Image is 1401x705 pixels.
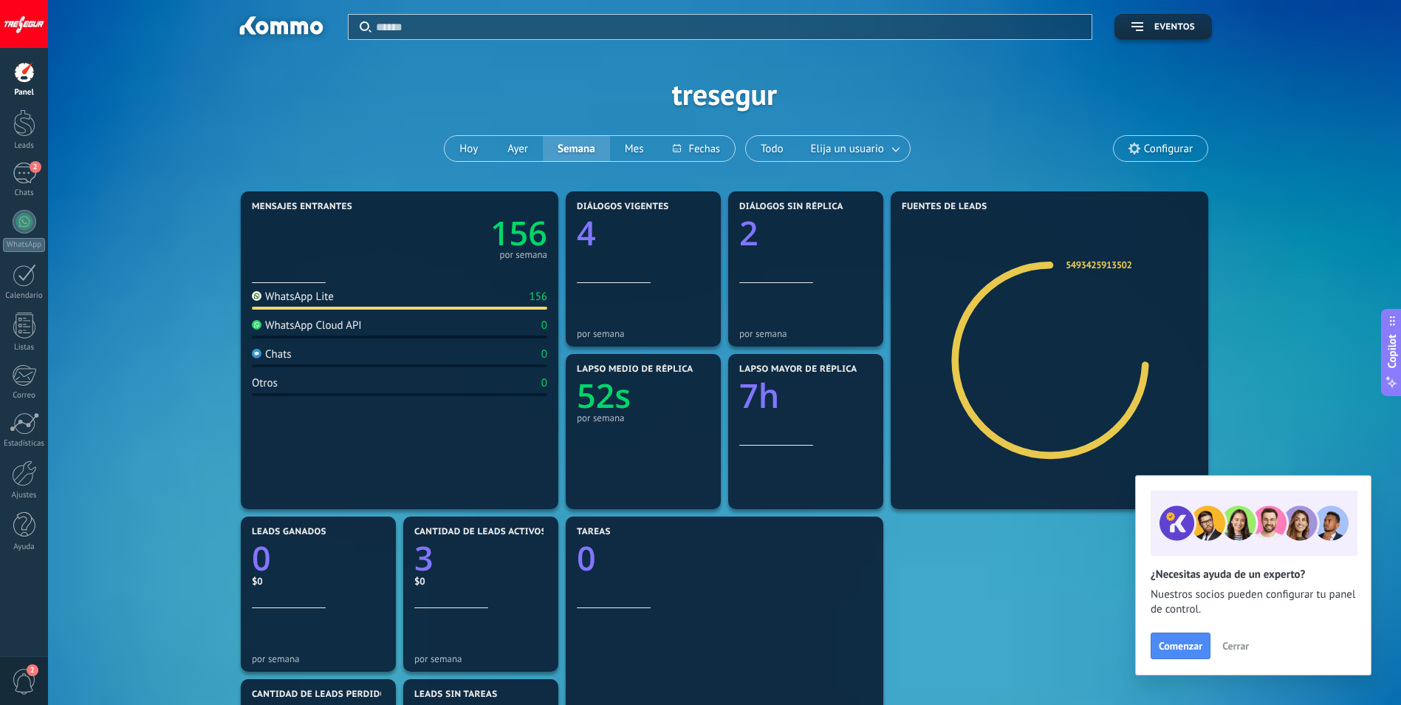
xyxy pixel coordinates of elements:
[739,202,843,212] span: Diálogos sin réplica
[1385,335,1400,369] span: Copilot
[400,211,547,256] a: 156
[414,653,547,664] div: por semana
[658,136,734,161] button: Fechas
[414,575,547,587] div: $0
[1151,587,1356,617] span: Nuestros socios pueden configurar tu panel de control.
[902,202,987,212] span: Fuentes de leads
[746,136,798,161] button: Todo
[252,347,292,361] div: Chats
[1216,635,1256,657] button: Cerrar
[252,575,385,587] div: $0
[3,88,46,98] div: Panel
[541,376,547,390] div: 0
[252,689,392,700] span: Cantidad de leads perdidos
[577,202,669,212] span: Diálogos vigentes
[414,527,547,537] span: Cantidad de leads activos
[3,141,46,151] div: Leads
[3,291,46,301] div: Calendario
[3,238,45,252] div: WhatsApp
[798,136,910,161] button: Elija un usuario
[1066,259,1131,271] a: 5493425913502
[493,136,543,161] button: Ayer
[252,653,385,664] div: por semana
[1222,641,1249,651] span: Cerrar
[252,290,334,304] div: WhatsApp Lite
[541,319,547,333] div: 0
[577,536,596,581] text: 0
[27,664,38,676] span: 2
[252,536,271,581] text: 0
[1144,143,1193,155] span: Configurar
[499,251,547,259] div: por semana
[414,689,497,700] span: Leads sin tareas
[739,328,872,339] div: por semana
[3,491,46,500] div: Ajustes
[808,139,887,159] span: Elija un usuario
[3,188,46,198] div: Chats
[577,527,611,537] span: Tareas
[414,536,547,581] a: 3
[252,291,261,301] img: WhatsApp Lite
[252,376,278,390] div: Otros
[739,211,758,256] text: 2
[252,319,362,333] div: WhatsApp Cloud API
[739,364,857,375] span: Lapso mayor de réplica
[543,136,610,161] button: Semana
[3,542,46,552] div: Ayuda
[577,328,710,339] div: por semana
[252,536,385,581] a: 0
[3,343,46,352] div: Listas
[577,536,872,581] a: 0
[252,320,261,330] img: WhatsApp Cloud API
[490,211,547,256] text: 156
[610,136,659,161] button: Mes
[252,349,261,358] img: Chats
[1159,641,1202,651] span: Comenzar
[1114,14,1212,40] button: Eventos
[739,373,779,418] text: 7h
[3,439,46,449] div: Estadísticas
[414,536,434,581] text: 3
[3,391,46,401] div: Correo
[577,373,631,418] text: 52s
[739,373,872,418] a: 7h
[541,347,547,361] div: 0
[30,161,41,173] span: 2
[577,211,596,256] text: 4
[577,412,710,423] div: por semana
[577,364,693,375] span: Lapso medio de réplica
[1151,633,1210,659] button: Comenzar
[252,202,352,212] span: Mensajes entrantes
[252,527,326,537] span: Leads ganados
[1154,22,1195,33] span: Eventos
[529,290,547,304] div: 156
[445,136,493,161] button: Hoy
[1151,568,1356,582] h2: ¿Necesitas ayuda de un experto?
